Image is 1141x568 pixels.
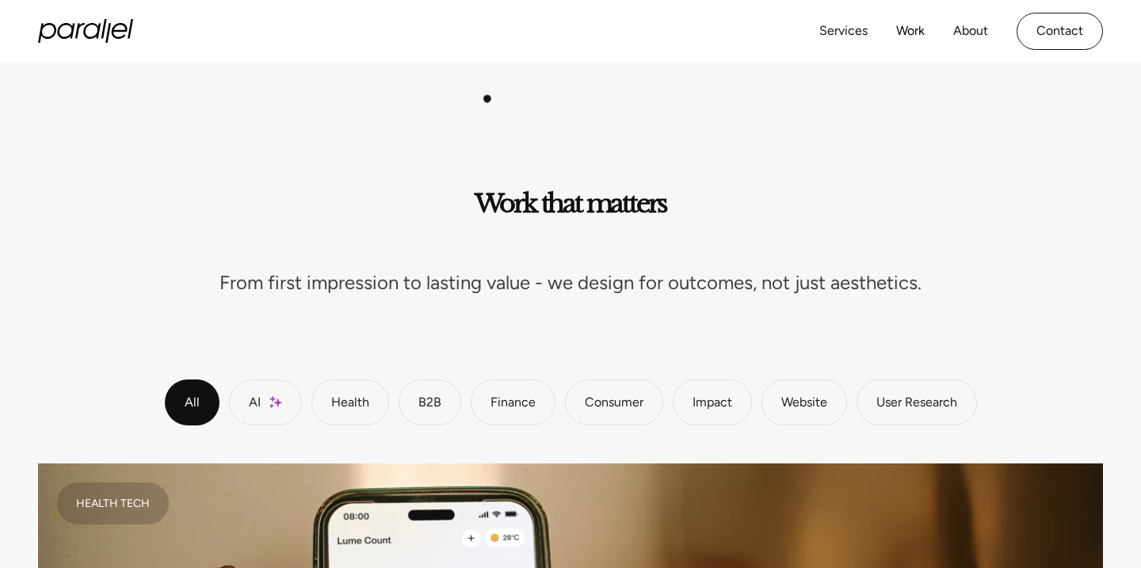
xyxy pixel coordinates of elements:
[896,20,925,43] a: Work
[185,393,200,412] div: All
[219,269,922,297] p: From first impression to lasting value - we design for outcomes, not just aesthetics.
[76,495,150,512] div: Health Tech
[249,393,261,412] div: AI
[693,393,732,412] div: Impact
[490,393,536,412] div: Finance
[585,393,643,412] div: Consumer
[38,19,133,43] a: home
[418,393,441,412] div: B2B
[331,393,369,412] div: Health
[819,20,868,43] a: Services
[1017,13,1103,50] a: Contact
[781,393,827,412] div: Website
[876,393,957,412] div: User Research
[475,189,667,218] h2: Work that matters
[953,20,988,43] a: About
